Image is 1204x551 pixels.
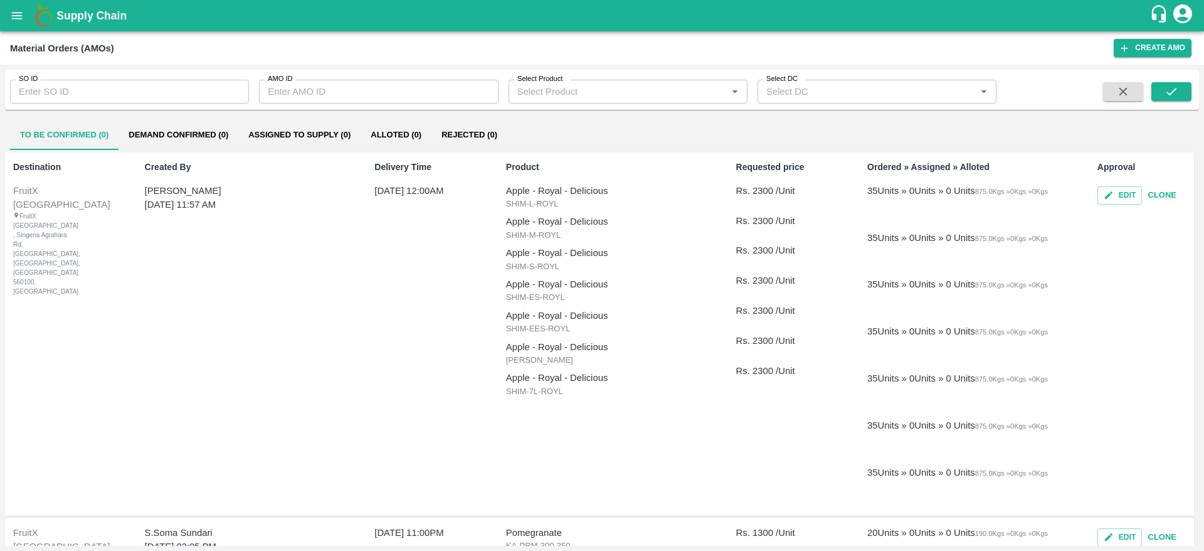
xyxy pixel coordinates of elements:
div: 35 Units » 0 Units » 0 Units [867,324,975,338]
p: Rs. 2300 /Unit [736,364,830,378]
p: Apple - Royal - Delicious [506,371,698,385]
p: SHIM-S-ROYL [506,260,698,273]
p: Apple - Royal - Delicious [506,246,698,260]
span: 875.0 Kgs » 0 Kgs » 0 Kgs [975,375,1048,383]
p: SHIM-M-ROYL [506,229,698,242]
label: Select DC [766,74,798,84]
input: Select Product [512,83,723,100]
button: Clone [1142,527,1182,548]
p: Product [506,161,698,174]
p: SHIM-L-ROYL [506,198,698,210]
input: Enter SO ID [10,80,249,104]
div: 35 Units » 0 Units » 0 Units [867,466,975,479]
p: Destination [13,161,107,174]
div: 20 Units » 0 Units » 0 Units [867,526,975,540]
label: Select Product [517,74,562,84]
div: 35 Units » 0 Units » 0 Units [867,184,975,198]
p: [DATE] 11:00PM [374,526,453,540]
span: 875.0 Kgs » 0 Kgs » 0 Kgs [975,328,1048,336]
span: 875.0 Kgs » 0 Kgs » 0 Kgs [975,235,1048,242]
p: Approval [1097,161,1191,174]
p: SHIM-EES-ROYL [506,323,698,335]
div: customer-support [1149,4,1171,27]
input: Select DC [761,83,956,100]
div: 35 Units » 0 Units » 0 Units [867,372,975,385]
button: Alloted (0) [361,120,431,150]
span: 190.0 Kgs » 0 Kgs » 0 Kgs [975,530,1048,537]
label: AMO ID [268,74,293,84]
button: Clone [1142,185,1182,206]
button: Assigned to Supply (0) [238,120,361,150]
button: Open [976,83,992,100]
p: [PERSON_NAME] [145,184,322,198]
p: Rs. 2300 /Unit [736,184,830,198]
p: Created By [145,161,337,174]
p: Apple - Royal - Delicious [506,215,698,228]
button: Rejected (0) [431,120,507,150]
div: 35 Units » 0 Units » 0 Units [867,419,975,432]
a: Supply Chain [56,7,1149,24]
button: To Be Confirmed (0) [10,120,119,150]
b: Supply Chain [56,9,127,22]
p: Rs. 2300 /Unit [736,334,830,348]
button: open drawer [3,1,31,30]
p: SHIM-ES-ROYL [506,291,698,304]
p: S.Soma Sundari [145,526,322,540]
div: FruitX [GEOGRAPHIC_DATA] [13,184,105,212]
img: logo [31,3,56,28]
p: Delivery Time [374,161,468,174]
p: Rs. 2300 /Unit [736,274,830,287]
button: Open [727,83,743,100]
div: 35 Units » 0 Units » 0 Units [867,231,975,245]
button: Create AMO [1114,39,1191,57]
p: Rs. 2300 /Unit [736,214,830,228]
p: Requested price [736,161,830,174]
span: 875.0 Kgs » 0 Kgs » 0 Kgs [975,188,1048,195]
div: Material Orders (AMOs) [10,40,114,56]
p: Pomegranate [506,526,698,540]
label: SO ID [19,74,38,84]
p: [DATE] 11:57 AM [145,198,322,211]
span: 875.0 Kgs » 0 Kgs » 0 Kgs [975,281,1048,289]
button: Demand Confirmed (0) [119,120,238,150]
button: Edit [1097,186,1142,205]
div: 35 Units » 0 Units » 0 Units [867,277,975,291]
div: account of current user [1171,3,1194,29]
p: SHIM-7L-ROYL [506,385,698,398]
input: Enter AMO ID [259,80,498,104]
span: 875.0 Kgs » 0 Kgs » 0 Kgs [975,422,1048,430]
p: Apple - Royal - Delicious [506,277,698,291]
p: Ordered » Assigned » Alloted [867,161,1059,174]
p: [DATE] 12:00AM [374,184,453,198]
span: 875.0 Kgs » 0 Kgs » 0 Kgs [975,469,1048,477]
div: FruitX [GEOGRAPHIC_DATA] , Singena Agrahara Rd, [GEOGRAPHIC_DATA], [GEOGRAPHIC_DATA], [GEOGRAPHIC... [13,211,68,296]
p: Apple - Royal - Delicious [506,184,698,198]
p: [PERSON_NAME] [506,354,698,366]
p: Rs. 2300 /Unit [736,304,830,318]
p: Rs. 1300 /Unit [736,526,830,540]
p: Apple - Royal - Delicious [506,309,698,323]
p: Rs. 2300 /Unit [736,243,830,257]
button: Edit [1097,528,1142,547]
p: Apple - Royal - Delicious [506,340,698,354]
